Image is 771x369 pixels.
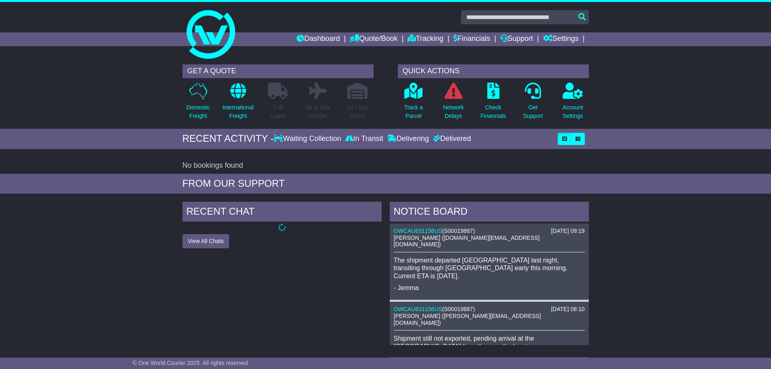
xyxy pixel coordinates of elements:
div: RECENT ACTIVITY - [183,133,274,145]
a: CheckFinancials [480,82,506,125]
p: Full Loads [268,103,288,120]
p: Account Settings [563,103,583,120]
p: Track a Parcel [404,103,423,120]
span: [PERSON_NAME] ([PERSON_NAME][EMAIL_ADDRESS][DOMAIN_NAME]) [394,313,541,326]
a: Tracking [408,32,443,46]
a: Financials [453,32,490,46]
span: [PERSON_NAME] ([DOMAIN_NAME][EMAIL_ADDRESS][DOMAIN_NAME]) [394,235,540,248]
div: RECENT CHAT [183,202,382,224]
a: Quote/Book [350,32,397,46]
span: © One World Courier 2025. All rights reserved. [133,360,250,366]
span: S00019887 [444,228,473,234]
div: ( ) [394,228,585,235]
p: The shipment departed [GEOGRAPHIC_DATA] last night, transiting through [GEOGRAPHIC_DATA] early th... [394,256,585,280]
a: Support [500,32,533,46]
p: Get Support [523,103,543,120]
p: Shipment still not exported, pending arrival at the [GEOGRAPHIC_DATA] from the agent's depot. -[P... [394,335,585,366]
p: Air & Sea Freight [306,103,330,120]
p: Air / Sea Depot [347,103,369,120]
p: International Freight [223,103,254,120]
a: Track aParcel [404,82,423,125]
p: Network Delays [443,103,463,120]
div: QUICK ACTIONS [398,64,589,78]
a: Dashboard [297,32,340,46]
p: Domestic Freight [186,103,210,120]
span: S00019887 [444,306,473,312]
a: InternationalFreight [222,82,254,125]
div: FROM OUR SUPPORT [183,178,589,190]
div: Waiting Collection [274,134,343,143]
a: DomesticFreight [186,82,210,125]
a: OWCAU631156US [394,306,442,312]
a: AccountSettings [562,82,584,125]
a: NetworkDelays [442,82,464,125]
a: GetSupport [522,82,543,125]
div: [DATE] 08:10 [551,306,584,313]
div: Delivered [431,134,471,143]
div: NOTICE BOARD [390,202,589,224]
div: ( ) [394,306,585,313]
div: GET A QUOTE [183,64,374,78]
p: - Jemma [394,284,585,292]
p: Check Financials [480,103,506,120]
div: [DATE] 09:19 [551,228,584,235]
div: Delivering [385,134,431,143]
a: OWCAU631156US [394,228,442,234]
div: In Transit [343,134,385,143]
button: View All Chats [183,234,229,248]
div: No bookings found [183,161,589,170]
a: Settings [543,32,579,46]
